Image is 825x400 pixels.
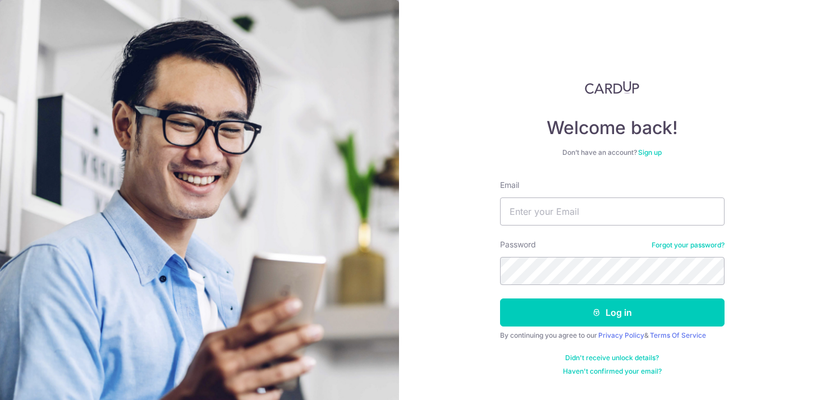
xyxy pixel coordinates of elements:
div: Don’t have an account? [500,148,725,157]
img: CardUp Logo [585,81,640,94]
a: Sign up [638,148,662,157]
a: Terms Of Service [650,331,706,339]
h4: Welcome back! [500,117,725,139]
a: Haven't confirmed your email? [563,367,662,376]
a: Privacy Policy [598,331,644,339]
label: Email [500,180,519,191]
button: Log in [500,298,725,327]
input: Enter your Email [500,197,725,226]
div: By continuing you agree to our & [500,331,725,340]
a: Didn't receive unlock details? [565,353,659,362]
label: Password [500,239,536,250]
a: Forgot your password? [652,241,725,250]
